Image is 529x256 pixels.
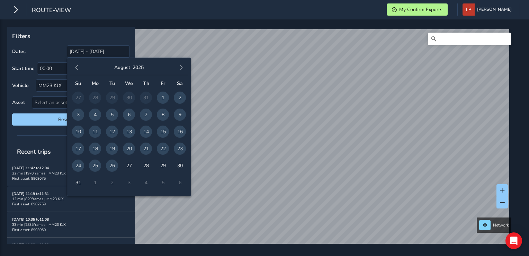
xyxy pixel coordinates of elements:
[177,80,183,87] span: Sa
[89,126,101,138] span: 11
[106,109,118,121] span: 5
[12,82,29,89] label: Vehicle
[12,196,130,202] div: 12 min | 829 frames | MM23 KJX
[72,109,84,121] span: 3
[463,3,514,16] button: [PERSON_NAME]
[174,160,186,172] span: 30
[123,126,135,138] span: 13
[72,126,84,138] span: 10
[32,6,71,16] span: route-view
[12,242,49,248] strong: [DATE] 10:28 to 10:32
[174,92,186,104] span: 2
[477,3,512,16] span: [PERSON_NAME]
[92,80,99,87] span: Mo
[106,143,118,155] span: 19
[157,143,169,155] span: 22
[140,109,152,121] span: 7
[12,171,130,176] div: 22 min | 1970 frames | MM23 KJX
[10,29,509,252] canvas: Map
[12,113,130,126] button: Reset filters
[72,143,84,155] span: 17
[36,80,118,91] div: MM23 KJX
[157,160,169,172] span: 29
[12,202,46,207] span: First asset: 8902759
[140,126,152,138] span: 14
[123,160,135,172] span: 27
[12,227,46,232] span: First asset: 8903060
[157,109,169,121] span: 8
[89,160,101,172] span: 25
[114,64,130,71] button: August
[157,92,169,104] span: 1
[140,160,152,172] span: 28
[89,109,101,121] span: 4
[32,97,118,108] span: Select an asset code
[157,126,169,138] span: 15
[161,80,165,87] span: Fr
[72,177,84,189] span: 31
[12,48,26,55] label: Dates
[133,64,144,71] button: 2025
[12,165,49,171] strong: [DATE] 11:42 to 12:04
[75,80,81,87] span: Su
[12,99,25,106] label: Asset
[106,160,118,172] span: 26
[12,222,130,227] div: 33 min | 2835 frames | MM23 KJX
[428,33,511,45] input: Search
[387,3,448,16] button: My Confirm Exports
[505,232,522,249] div: Open Intercom Messenger
[174,109,186,121] span: 9
[493,222,509,228] span: Network
[12,217,49,222] strong: [DATE] 10:35 to 11:08
[12,65,35,72] label: Start time
[17,116,125,123] span: Reset filters
[12,191,49,196] strong: [DATE] 11:19 to 11:31
[125,80,133,87] span: We
[89,143,101,155] span: 18
[109,80,115,87] span: Tu
[143,80,149,87] span: Th
[399,6,442,13] span: My Confirm Exports
[12,32,130,41] p: Filters
[123,109,135,121] span: 6
[72,160,84,172] span: 24
[463,3,475,16] img: diamond-layout
[174,126,186,138] span: 16
[174,143,186,155] span: 23
[123,143,135,155] span: 20
[106,126,118,138] span: 12
[12,176,46,181] span: First asset: 8903075
[140,143,152,155] span: 21
[12,143,56,161] span: Recent trips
